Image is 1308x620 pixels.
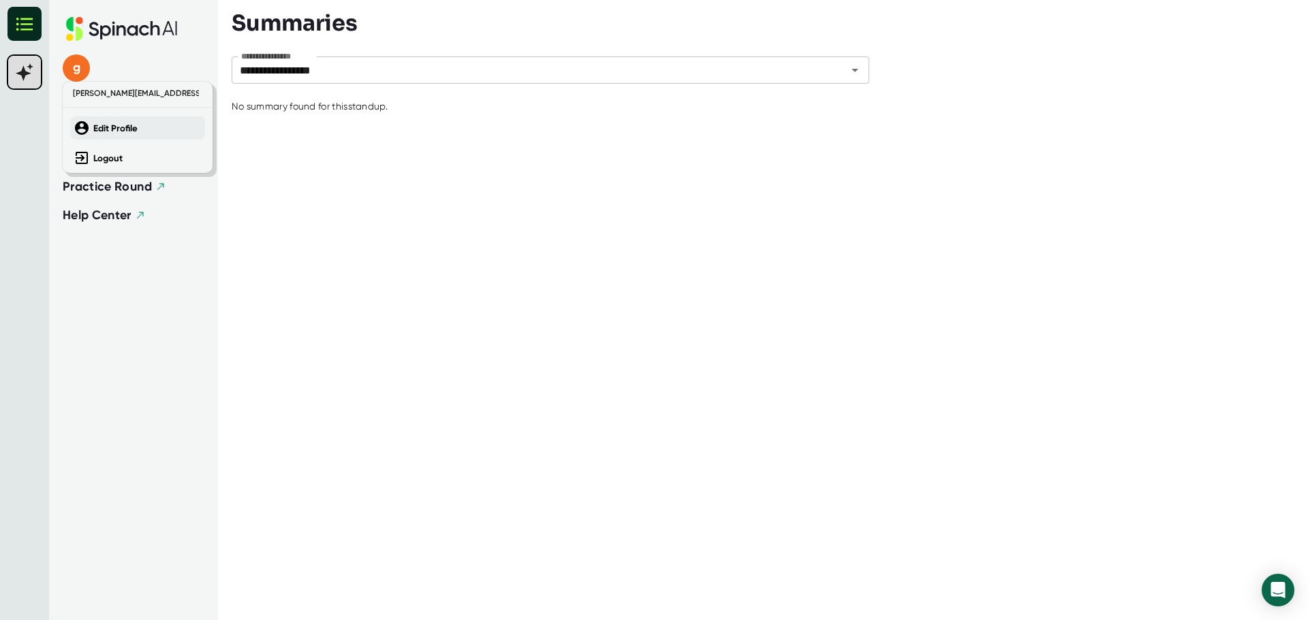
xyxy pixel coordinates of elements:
[93,123,138,134] b: Edit Profile
[70,146,205,169] button: Logout
[93,152,123,164] b: Logout
[1262,574,1294,606] div: Open Intercom Messenger
[70,116,205,140] button: Edit Profile
[69,85,199,101] span: [PERSON_NAME][EMAIL_ADDRESS][PERSON_NAME][DOMAIN_NAME]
